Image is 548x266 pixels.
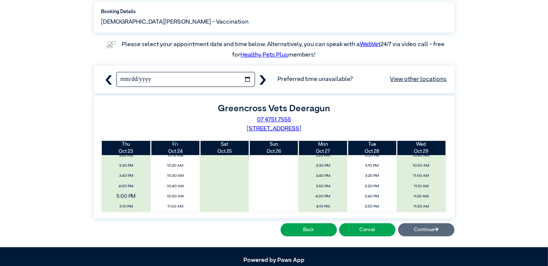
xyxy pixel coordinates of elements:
[153,202,198,211] span: 11:00 AM
[153,192,198,201] span: 10:50 AM
[399,182,444,191] span: 11:10 AM
[347,141,397,155] th: Oct 28
[397,141,446,155] th: Oct 29
[247,126,301,132] a: [STREET_ADDRESS]
[350,172,395,180] span: 3:20 PM
[399,192,444,201] span: 11:20 AM
[104,39,118,51] img: vet
[218,104,330,113] label: Greencross Vets Deeragun
[153,161,198,170] span: 10:20 AM
[399,151,444,160] span: 10:40 AM
[151,141,200,155] th: Oct 24
[300,151,346,160] span: 3:20 PM
[350,202,395,211] span: 3:50 PM
[278,75,447,84] span: Preferred time unavailable?
[300,202,346,211] span: 4:10 PM
[399,172,444,180] span: 11:00 AM
[249,141,298,155] th: Oct 26
[300,182,346,191] span: 3:50 PM
[350,192,395,201] span: 3:40 PM
[399,202,444,211] span: 11:30 AM
[300,172,346,180] span: 3:40 PM
[339,223,396,236] button: Cancel
[281,223,337,236] button: Back
[153,172,198,180] span: 10:30 AM
[257,117,291,123] a: 07 4751 7555
[101,18,249,27] span: [DEMOGRAPHIC_DATA][PERSON_NAME] - Vaccination
[200,141,249,155] th: Oct 25
[241,52,288,58] a: Healthy Pets Plus
[300,192,346,201] span: 4:00 PM
[300,161,346,170] span: 3:30 PM
[101,8,447,15] label: Booking Details
[104,172,149,180] span: 3:40 PM
[399,161,444,170] span: 10:50 AM
[350,182,395,191] span: 3:30 PM
[104,182,149,191] span: 4:00 PM
[350,151,395,160] span: 3:00 PM
[104,161,149,170] span: 3:30 PM
[390,75,447,84] a: View other locations
[153,182,198,191] span: 10:40 AM
[104,151,149,160] span: 3:20 PM
[122,42,445,58] label: Please select your appointment date and time below. Alternatively, you can speak with a 24/7 via ...
[153,151,198,160] span: 10:10 AM
[97,191,155,202] span: 5:00 PM
[298,141,347,155] th: Oct 27
[360,42,380,48] a: WebVet
[104,202,149,211] span: 5:10 PM
[350,161,395,170] span: 3:10 PM
[94,257,454,264] h5: Powered by Paws App
[102,141,151,155] th: Oct 23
